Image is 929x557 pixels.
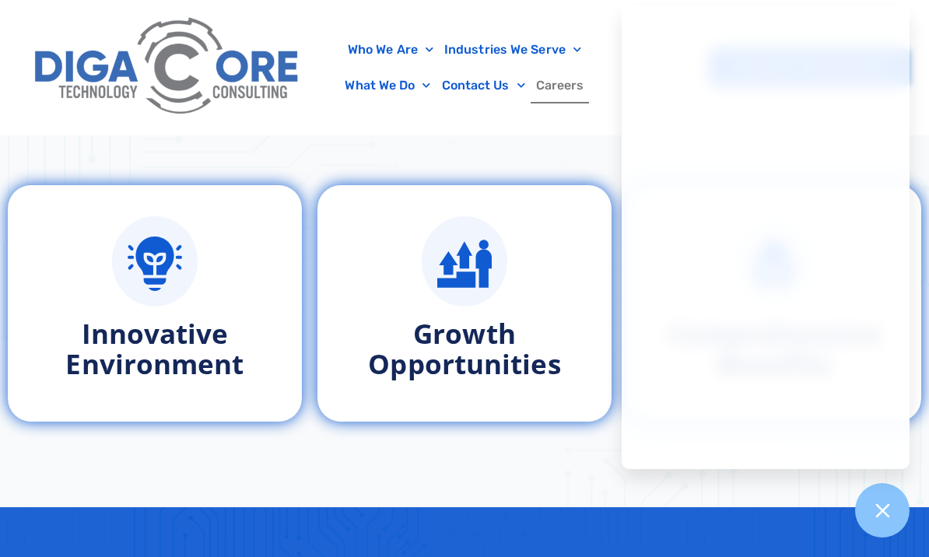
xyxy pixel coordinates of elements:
nav: Menu [316,32,612,103]
a: What We Do [339,68,436,103]
a: Careers [531,68,590,103]
a: Innovative Environment [65,315,244,382]
a: Contact Us [436,68,531,103]
a: Growth Opportunities [422,216,507,307]
iframe: Chatgenie Messenger [622,5,910,469]
a: Innovative Environment [112,216,198,307]
a: Growth Opportunities [368,315,560,382]
img: Digacore Logo [27,8,308,127]
a: Who We Are [342,32,439,68]
a: Industries We Serve [439,32,587,68]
